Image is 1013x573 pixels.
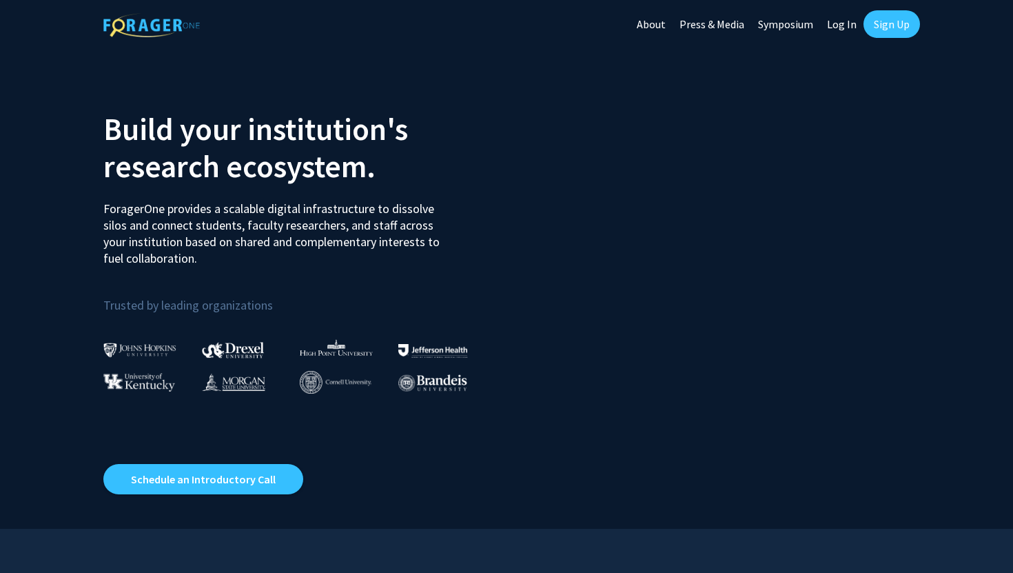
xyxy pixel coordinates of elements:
a: Sign Up [863,10,920,38]
img: Drexel University [202,342,264,358]
img: Johns Hopkins University [103,343,176,357]
p: ForagerOne provides a scalable digital infrastructure to dissolve silos and connect students, fac... [103,190,449,267]
a: Opens in a new tab [103,464,303,494]
img: Brandeis University [398,374,467,392]
img: University of Kentucky [103,373,175,392]
img: High Point University [300,339,373,356]
img: ForagerOne Logo [103,13,200,37]
img: Thomas Jefferson University [398,344,467,357]
h2: Build your institution's research ecosystem. [103,110,496,185]
img: Cornell University [300,371,371,394]
p: Trusted by leading organizations [103,278,496,316]
img: Morgan State University [202,373,265,391]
